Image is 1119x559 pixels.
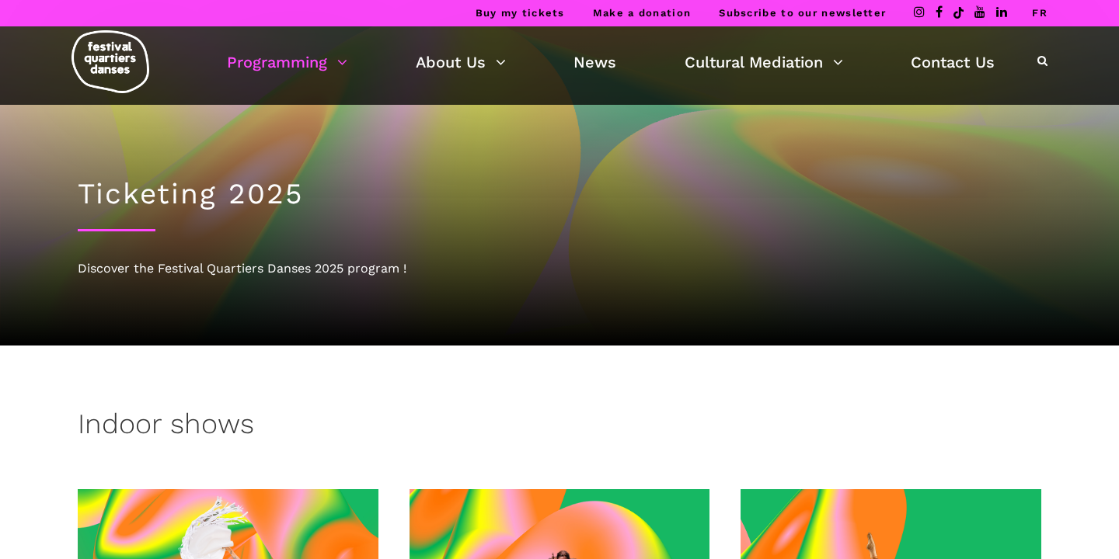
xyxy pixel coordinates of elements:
[71,30,149,93] img: logo-fqd-med
[78,177,1041,211] h1: Ticketing 2025
[1032,7,1048,19] a: FR
[719,7,886,19] a: Subscribe to our newsletter
[227,49,347,75] a: Programming
[416,49,506,75] a: About Us
[476,7,565,19] a: Buy my tickets
[911,49,995,75] a: Contact Us
[593,7,692,19] a: Make a donation
[78,408,254,446] h3: Indoor shows
[78,259,1041,279] div: Discover the Festival Quartiers Danses 2025 program !
[573,49,616,75] a: News
[685,49,843,75] a: Cultural Mediation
